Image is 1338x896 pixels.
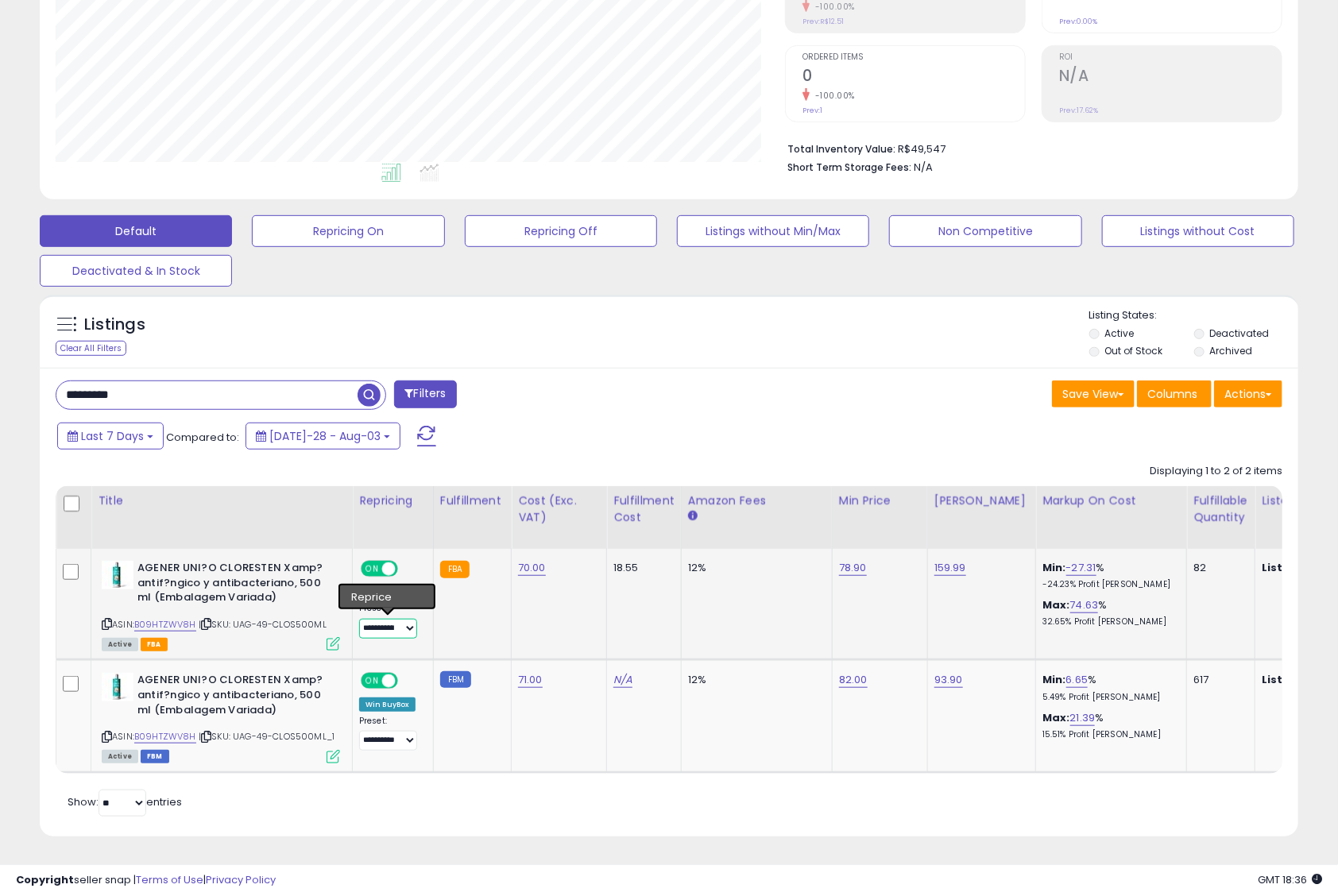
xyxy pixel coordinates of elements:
span: ROI [1059,53,1282,62]
small: Amazon Fees. [688,509,698,523]
img: 31EUQWzubbL._SL40_.jpg [102,561,133,589]
span: All listings currently available for purchase on Amazon [102,750,138,763]
a: N/A [613,672,632,688]
div: seller snap | | [16,873,276,888]
div: % [1042,673,1174,702]
b: Listed Price: [1262,560,1334,575]
small: -100.00% [810,90,855,102]
span: All listings currently available for purchase on Amazon [102,638,138,651]
button: Repricing Off [465,215,657,247]
span: 2025-08-11 18:36 GMT [1258,872,1322,887]
li: R$49,547 [787,138,1270,157]
small: Prev: 0.00% [1059,17,1097,26]
span: | SKU: UAG-49-CLOS500ML_1 [199,730,334,743]
a: 70.00 [518,560,546,576]
small: Prev: R$12.51 [802,17,844,26]
button: Repricing On [252,215,444,247]
b: Min: [1042,672,1066,687]
button: [DATE]-28 - Aug-03 [246,423,400,450]
label: Archived [1209,344,1252,357]
span: Show: entries [68,794,182,809]
b: Short Term Storage Fees: [787,160,911,174]
div: ASIN: [102,673,340,761]
div: Win BuyBox [359,697,416,712]
label: Active [1104,326,1134,340]
p: 15.51% Profit [PERSON_NAME] [1042,729,1174,740]
div: 82 [1193,561,1243,575]
label: Deactivated [1209,326,1269,340]
a: 93.90 [934,672,963,688]
div: Fulfillment Cost [613,492,675,526]
div: Amazon Fees [688,492,826,509]
button: Listings without Min/Max [677,215,869,247]
b: Min: [1042,560,1066,575]
span: FBA [141,638,168,651]
b: Max: [1042,597,1070,612]
div: Repricing [359,492,427,509]
span: N/A [914,160,933,175]
span: OFF [396,674,421,688]
a: Privacy Policy [206,872,276,887]
h2: N/A [1059,67,1282,88]
button: Columns [1137,380,1212,407]
div: % [1042,711,1174,740]
span: OFF [396,562,421,576]
a: 78.90 [839,560,867,576]
div: 18.55 [613,561,669,575]
div: Amazon AI * [359,585,421,600]
button: Deactivated & In Stock [40,255,232,287]
div: Preset: [359,716,421,751]
button: Save View [1052,380,1135,407]
div: Fulfillable Quantity [1193,492,1248,526]
a: B09HTZWV8H [134,618,196,631]
span: [DATE]-28 - Aug-03 [269,428,381,444]
small: FBM [440,671,471,688]
b: Listed Price: [1262,672,1334,687]
div: Clear All Filters [56,341,126,356]
button: Actions [1214,380,1282,407]
h2: 0 [802,67,1025,88]
div: 617 [1193,673,1243,687]
span: Compared to: [166,430,239,445]
a: Terms of Use [136,872,203,887]
h5: Listings [84,314,145,336]
p: 32.65% Profit [PERSON_NAME] [1042,616,1174,628]
a: 6.65 [1066,672,1089,688]
p: -24.23% Profit [PERSON_NAME] [1042,579,1174,590]
div: Min Price [839,492,921,509]
span: ON [362,674,382,688]
small: Prev: 17.62% [1059,106,1098,115]
span: FBM [141,750,169,763]
div: Markup on Cost [1042,492,1180,509]
span: ON [362,562,382,576]
b: Total Inventory Value: [787,142,895,156]
div: 12% [688,561,820,575]
span: Last 7 Days [81,428,144,444]
span: | SKU: UAG-49-CLOS500ML [199,618,327,631]
div: % [1042,598,1174,628]
small: -100.00% [810,1,855,13]
div: Displaying 1 to 2 of 2 items [1150,464,1282,479]
img: 31EUQWzubbL._SL40_.jpg [102,673,133,701]
b: AGENER UNI?O CLORESTEN Xamp? antif?ngico y antibacteriano, 500 ml (Embalagem Variada) [137,673,331,721]
button: Last 7 Days [57,423,164,450]
div: Fulfillment [440,492,505,509]
strong: Copyright [16,872,74,887]
a: 82.00 [839,672,868,688]
div: [PERSON_NAME] [934,492,1029,509]
span: Columns [1147,386,1197,402]
div: 12% [688,673,820,687]
div: ASIN: [102,561,340,649]
small: FBA [440,561,470,578]
b: AGENER UNI?O CLORESTEN Xamp? antif?ngico y antibacteriano, 500 ml (Embalagem Variada) [137,561,331,609]
b: Max: [1042,710,1070,725]
a: 74.63 [1070,597,1099,613]
p: 5.49% Profit [PERSON_NAME] [1042,692,1174,703]
a: -27.31 [1066,560,1096,576]
a: 21.39 [1070,710,1096,726]
label: Out of Stock [1104,344,1162,357]
th: The percentage added to the cost of goods (COGS) that forms the calculator for Min & Max prices. [1036,486,1187,549]
button: Filters [394,380,456,408]
div: % [1042,561,1174,590]
div: Preset: [359,603,421,639]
